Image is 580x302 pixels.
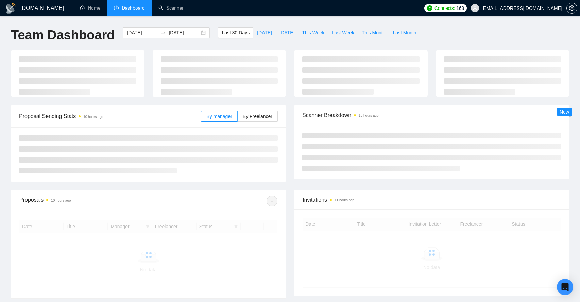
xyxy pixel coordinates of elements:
[169,29,200,36] input: End date
[303,196,561,204] span: Invitations
[80,5,100,11] a: homeHome
[114,5,119,10] span: dashboard
[222,29,250,36] span: Last 30 Days
[11,27,115,43] h1: Team Dashboard
[566,3,577,14] button: setting
[560,109,569,115] span: New
[51,199,71,202] time: 10 hours ago
[566,5,577,11] a: setting
[5,3,16,14] img: logo
[362,29,385,36] span: This Month
[19,196,149,206] div: Proposals
[83,115,103,119] time: 10 hours ago
[358,27,389,38] button: This Month
[160,30,166,35] span: to
[359,114,378,117] time: 10 hours ago
[302,111,561,119] span: Scanner Breakdown
[332,29,354,36] span: Last Week
[257,29,272,36] span: [DATE]
[389,27,420,38] button: Last Month
[122,5,145,11] span: Dashboard
[335,198,354,202] time: 11 hours ago
[557,279,573,295] div: Open Intercom Messenger
[19,112,201,120] span: Proposal Sending Stats
[434,4,455,12] span: Connects:
[127,29,158,36] input: Start date
[160,30,166,35] span: swap-right
[158,5,184,11] a: searchScanner
[253,27,276,38] button: [DATE]
[473,6,477,11] span: user
[218,27,253,38] button: Last 30 Days
[393,29,416,36] span: Last Month
[243,114,272,119] span: By Freelancer
[328,27,358,38] button: Last Week
[279,29,294,36] span: [DATE]
[302,29,324,36] span: This Week
[276,27,298,38] button: [DATE]
[206,114,232,119] span: By manager
[298,27,328,38] button: This Week
[456,4,464,12] span: 163
[427,5,432,11] img: upwork-logo.png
